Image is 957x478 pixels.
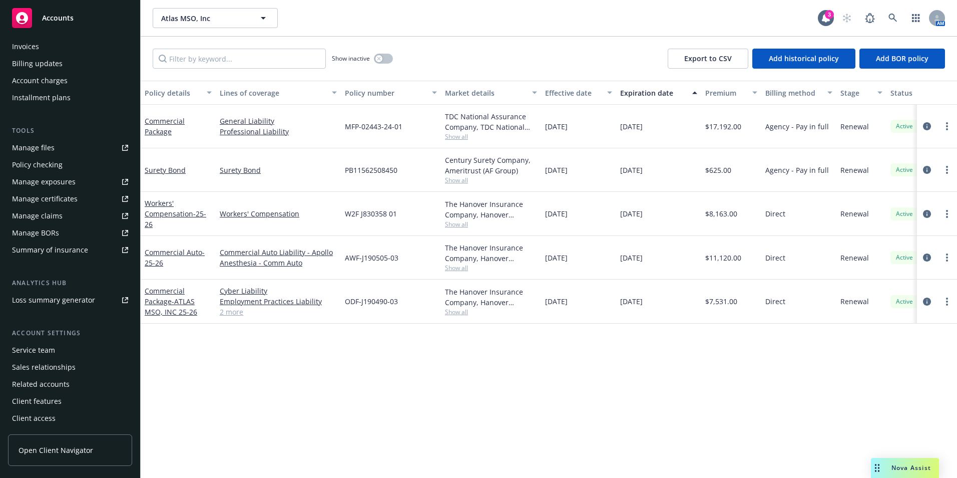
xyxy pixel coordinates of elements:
button: Effective date [541,81,616,105]
div: Century Surety Company, Ameritrust (AF Group) [445,155,537,176]
span: Agency - Pay in full [765,121,829,132]
span: [DATE] [545,121,568,132]
div: Stage [840,88,871,98]
span: Active [894,297,914,306]
a: Employment Practices Liability [220,296,337,307]
span: Active [894,165,914,174]
a: Workers' Compensation [220,208,337,219]
a: Client features [8,393,132,409]
div: Client access [12,410,56,426]
div: Expiration date [620,88,686,98]
span: Show all [445,132,537,141]
span: $8,163.00 [705,208,737,219]
a: Commercial Package [145,286,197,317]
span: Export to CSV [684,54,732,63]
span: [DATE] [620,296,643,307]
span: Renewal [840,165,869,175]
span: AWF-J190505-03 [345,253,398,263]
a: circleInformation [921,208,933,220]
a: Account charges [8,73,132,89]
div: TDC National Assurance Company, TDC National Assurance Company, TDC Specialty Underwriters [445,111,537,132]
div: Loss summary generator [12,292,95,308]
span: Renewal [840,208,869,219]
a: Related accounts [8,376,132,392]
a: Accounts [8,4,132,32]
button: Nova Assist [871,458,939,478]
a: more [941,296,953,308]
a: Loss summary generator [8,292,132,308]
span: Add historical policy [769,54,839,63]
span: PB11562508450 [345,165,397,175]
div: Manage claims [12,208,63,224]
a: Surety Bond [220,165,337,175]
button: Policy number [341,81,441,105]
div: Manage BORs [12,225,59,241]
span: $17,192.00 [705,121,741,132]
a: Professional Liability [220,126,337,137]
a: Search [883,8,903,28]
span: MFP-02443-24-01 [345,121,402,132]
span: Renewal [840,121,869,132]
a: circleInformation [921,164,933,176]
a: Sales relationships [8,359,132,375]
span: [DATE] [545,165,568,175]
a: Policy checking [8,157,132,173]
span: Agency - Pay in full [765,165,829,175]
a: Commercial Auto Liability - Apollo Anesthesia - Comm Auto [220,247,337,268]
div: Policy details [145,88,201,98]
span: Show all [445,264,537,272]
div: Invoices [12,39,39,55]
span: Show all [445,220,537,228]
button: Lines of coverage [216,81,341,105]
span: Active [894,253,914,262]
div: Billing updates [12,56,63,72]
span: Open Client Navigator [19,445,93,455]
div: Status [890,88,951,98]
a: circleInformation [921,120,933,132]
div: Installment plans [12,90,71,106]
div: Service team [12,342,55,358]
div: Manage exposures [12,174,76,190]
span: [DATE] [620,253,643,263]
span: Manage exposures [8,174,132,190]
span: [DATE] [620,121,643,132]
span: [DATE] [620,165,643,175]
span: [DATE] [545,253,568,263]
button: Add BOR policy [859,49,945,69]
div: Policy checking [12,157,63,173]
div: Lines of coverage [220,88,326,98]
a: Billing updates [8,56,132,72]
span: $625.00 [705,165,731,175]
div: Analytics hub [8,278,132,288]
span: Direct [765,208,785,219]
button: Billing method [761,81,836,105]
span: W2F J830358 01 [345,208,397,219]
div: The Hanover Insurance Company, Hanover Insurance Group [445,243,537,264]
div: Billing method [765,88,821,98]
span: Show inactive [332,54,370,63]
a: circleInformation [921,296,933,308]
a: Commercial Auto [145,248,205,268]
a: Workers' Compensation [145,198,206,229]
span: Nova Assist [891,463,931,472]
div: Premium [705,88,746,98]
div: Policy number [345,88,426,98]
span: Direct [765,253,785,263]
a: Manage files [8,140,132,156]
div: Account charges [12,73,68,89]
a: Manage BORs [8,225,132,241]
button: Atlas MSO, Inc [153,8,278,28]
div: Drag to move [871,458,883,478]
a: Surety Bond [145,165,186,175]
div: The Hanover Insurance Company, Hanover Insurance Group [445,287,537,308]
span: Direct [765,296,785,307]
span: Show all [445,308,537,316]
div: Manage certificates [12,191,78,207]
div: Effective date [545,88,601,98]
a: circleInformation [921,252,933,264]
div: Sales relationships [12,359,76,375]
a: Service team [8,342,132,358]
div: Manage files [12,140,55,156]
span: Active [894,122,914,131]
a: Start snowing [837,8,857,28]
